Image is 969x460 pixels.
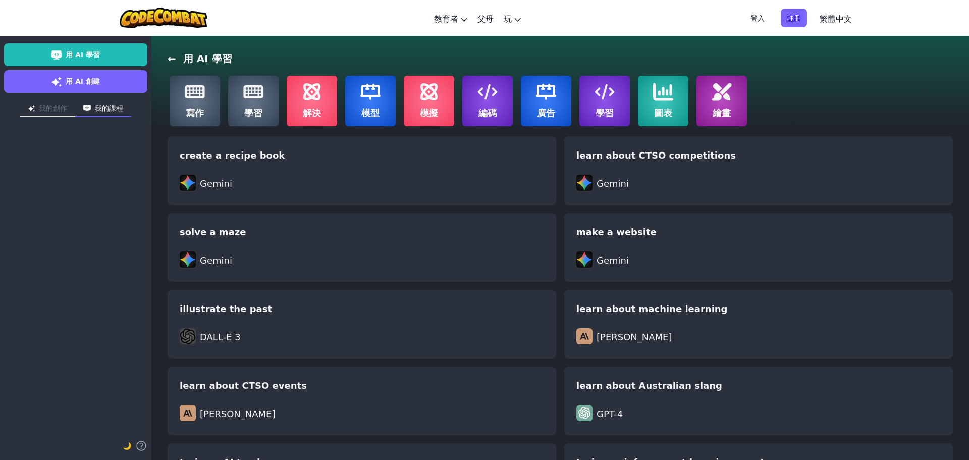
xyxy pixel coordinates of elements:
span: 用 AI 創建 [66,76,100,87]
img: code [477,82,498,102]
span: 學習 [596,106,614,120]
button: 登入 [744,9,771,27]
img: learn [595,82,615,102]
a: 用 AI 創建 [4,70,147,93]
span: Gemini [597,253,629,268]
span: Gemini [200,253,232,268]
img: Gemini [576,175,593,191]
img: Icon [83,105,91,112]
div: make a website [576,225,941,239]
img: study [243,82,263,102]
span: 🌙 [123,442,131,450]
span: 用 AI 學習 [66,49,100,60]
img: Icon [51,50,62,60]
img: Claude [180,405,196,421]
img: Claude [576,328,593,344]
a: ← [168,53,176,65]
span: 學習 [244,106,262,120]
div: solve a maze [180,225,544,239]
img: CodeCombat logo [120,8,208,28]
img: model [360,82,381,102]
button: 🌙 [123,440,131,452]
img: graph [653,82,673,102]
span: 編碼 [478,106,497,120]
button: 我的課程 [75,101,131,117]
img: GPT-4 [576,405,593,421]
a: 用 AI 學習 [4,43,147,66]
a: 玩 [499,5,526,32]
span: GPT-4 [597,407,623,421]
img: write [185,82,205,102]
div: learn about CTSO events [180,379,544,393]
img: Icon [51,77,62,87]
img: Icon [28,105,35,112]
img: solve [302,82,322,102]
span: Gemini [597,177,629,191]
h3: 用 AI 學習 [168,52,232,66]
img: draw [712,82,732,102]
div: learn about CTSO competitions [576,148,941,163]
span: 模擬 [420,106,438,120]
span: [PERSON_NAME] [200,407,276,421]
span: 寫作 [186,106,204,120]
span: Gemini [200,177,232,191]
img: advertise [536,82,556,102]
img: simulate [419,82,439,102]
span: DALL-E 3 [200,330,241,344]
span: 解決 [303,106,321,120]
img: DALL-E 3 [180,328,196,344]
img: Gemini [576,251,593,268]
span: [PERSON_NAME] [597,330,672,344]
div: learn about machine learning [576,302,941,316]
div: learn about Australian slang [576,379,941,393]
span: 模型 [361,106,380,120]
span: 教育者 [434,13,458,24]
img: Gemini [180,251,196,268]
span: 繁體中文 [820,13,852,24]
div: illustrate the past [180,302,544,316]
span: 圖表 [654,106,672,120]
button: 註冊 [781,9,807,27]
a: 父母 [472,5,499,32]
button: 我的創作 [20,101,75,117]
div: create a recipe book [180,148,544,163]
span: 廣告 [537,106,555,120]
span: 玩 [504,13,512,24]
img: Gemini [180,175,196,191]
span: 繪畫 [713,106,731,120]
a: 繁體中文 [815,5,857,32]
a: 教育者 [429,5,472,32]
